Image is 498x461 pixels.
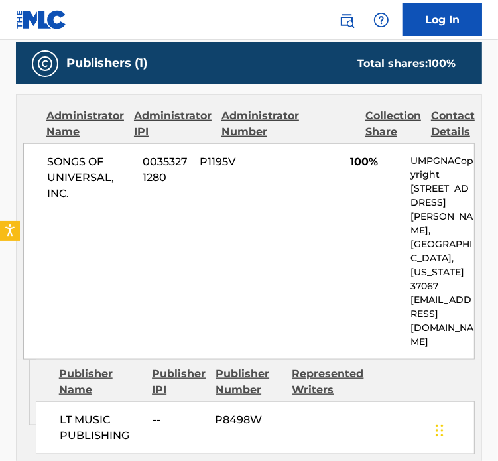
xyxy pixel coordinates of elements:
[60,412,143,444] span: LT MUSIC PUBLISHING
[216,412,282,428] span: P8498W
[292,366,364,398] div: Represented Writers
[350,154,401,170] span: 100%
[373,12,389,28] img: help
[134,108,212,140] div: Administrator IPI
[47,154,133,202] span: SONGS OF UNIVERSAL, INC.
[339,12,355,28] img: search
[431,108,475,140] div: Contact Details
[37,56,53,72] img: Publishers
[152,366,206,398] div: Publisher IPI
[410,182,474,237] p: [STREET_ADDRESS][PERSON_NAME],
[410,237,474,293] p: [GEOGRAPHIC_DATA], [US_STATE] 37067
[221,108,299,140] div: Administrator Number
[428,57,456,70] span: 100 %
[216,366,282,398] div: Publisher Number
[432,397,498,461] iframe: Chat Widget
[410,154,474,182] p: UMPGNACopyright
[143,154,190,186] span: 00353271280
[59,366,142,398] div: Publisher Name
[200,154,263,170] span: P1195V
[365,108,421,140] div: Collection Share
[153,412,206,428] span: --
[368,7,395,33] div: Help
[16,10,67,29] img: MLC Logo
[66,56,147,71] h5: Publishers (1)
[357,56,456,72] div: Total shares:
[334,7,360,33] a: Public Search
[403,3,482,36] a: Log In
[410,293,474,349] p: [EMAIL_ADDRESS][DOMAIN_NAME]
[436,411,444,450] div: Drag
[46,108,124,140] div: Administrator Name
